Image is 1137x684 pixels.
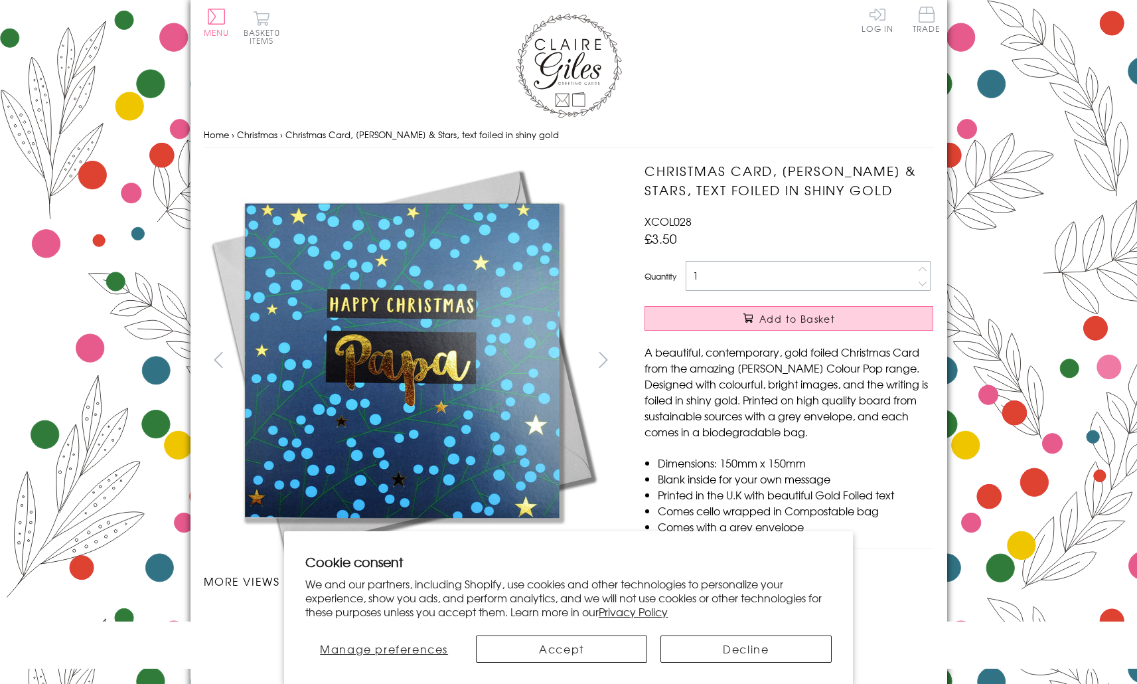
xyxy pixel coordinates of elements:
[203,161,601,560] img: Christmas Card, Papa Berries & Stars, text foiled in shiny gold
[913,7,941,33] span: Trade
[244,11,280,44] button: Basket0 items
[644,229,677,248] span: £3.50
[285,128,559,141] span: Christmas Card, [PERSON_NAME] & Stars, text foiled in shiny gold
[204,345,234,375] button: prev
[204,122,934,149] nav: breadcrumbs
[644,270,676,282] label: Quantity
[305,553,832,571] h2: Cookie consent
[658,503,933,519] li: Comes cello wrapped in Compostable bag
[476,636,647,663] button: Accept
[658,455,933,471] li: Dimensions: 150mm x 150mm
[913,7,941,35] a: Trade
[204,602,619,661] ul: Carousel Pagination
[237,128,277,141] a: Christmas
[204,573,619,589] h3: More views
[658,487,933,503] li: Printed in the U.K with beautiful Gold Foiled text
[320,641,448,657] span: Manage preferences
[588,345,618,375] button: next
[516,13,622,118] img: Claire Giles Greetings Cards
[658,471,933,487] li: Blank inside for your own message
[305,577,832,618] p: We and our partners, including Shopify, use cookies and other technologies to personalize your ex...
[280,128,283,141] span: ›
[305,636,463,663] button: Manage preferences
[618,161,1016,560] img: Christmas Card, Papa Berries & Stars, text foiled in shiny gold
[232,128,234,141] span: ›
[204,128,229,141] a: Home
[204,602,307,632] li: Carousel Page 1 (Current Slide)
[204,9,230,37] button: Menu
[644,306,933,331] button: Add to Basket
[204,27,230,39] span: Menu
[644,213,692,229] span: XCOL028
[862,7,893,33] a: Log In
[644,344,933,440] p: A beautiful, contemporary, gold foiled Christmas Card from the amazing [PERSON_NAME] Colour Pop r...
[599,604,668,620] a: Privacy Policy
[658,519,933,535] li: Comes with a grey envelope
[660,636,832,663] button: Decline
[759,312,835,325] span: Add to Basket
[255,618,256,619] img: Christmas Card, Papa Berries & Stars, text foiled in shiny gold
[644,161,933,200] h1: Christmas Card, [PERSON_NAME] & Stars, text foiled in shiny gold
[250,27,280,46] span: 0 items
